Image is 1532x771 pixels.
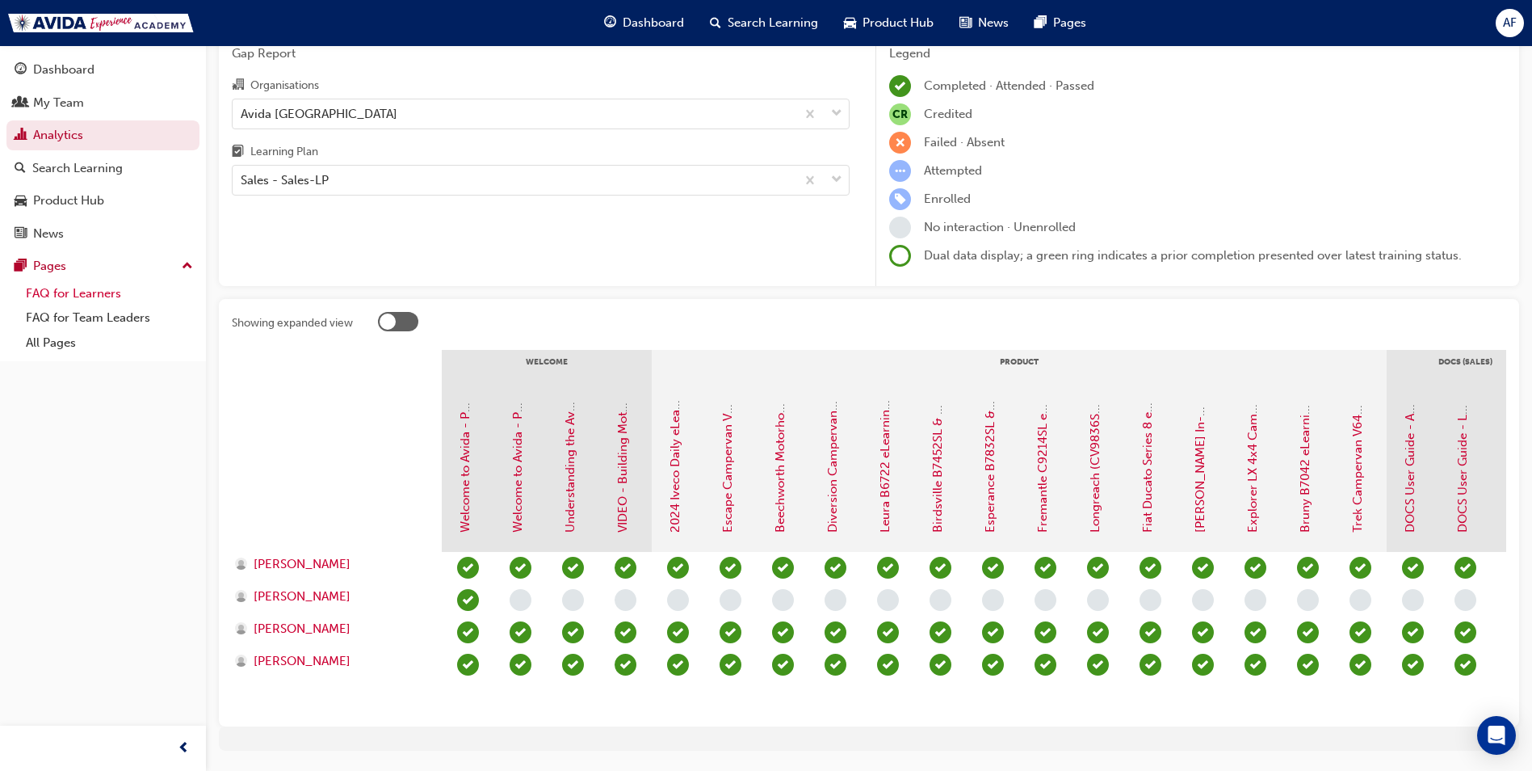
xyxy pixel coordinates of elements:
span: learningRecordVerb_PASS-icon [720,621,741,643]
span: learningRecordVerb_PASS-icon [562,621,584,643]
img: Trak [8,14,194,32]
span: learningRecordVerb_PASS-icon [1297,654,1319,676]
span: Enrolled [924,192,971,206]
span: learningRecordVerb_NONE-icon [562,589,584,611]
span: learningRecordVerb_PASS-icon [1349,654,1371,676]
span: learningRecordVerb_PASS-icon [982,621,1004,643]
a: Fiat Ducato Series 8 eLearning Module [1140,318,1155,533]
a: My Team [6,88,199,118]
span: [PERSON_NAME] [254,555,350,574]
div: Open Intercom Messenger [1477,716,1516,755]
a: pages-iconPages [1022,6,1099,40]
div: Product [652,350,1387,390]
button: Pages [6,251,199,281]
span: No interaction · Unenrolled [924,220,1076,234]
span: learningRecordVerb_COMPLETE-icon [889,75,911,97]
span: guage-icon [15,63,27,78]
a: Leura B6722 eLearning Module [878,357,892,533]
span: learningRecordVerb_PASS-icon [825,621,846,643]
span: learningRecordVerb_PASS-icon [615,654,636,676]
div: Pages [33,257,66,276]
span: learningRecordVerb_PASS-icon [1087,621,1109,643]
span: learningRecordVerb_PASS-icon [1192,557,1214,579]
div: Organisations [250,78,319,94]
a: news-iconNews [946,6,1022,40]
a: [PERSON_NAME] [235,555,426,574]
span: news-icon [959,13,972,33]
span: learningRecordVerb_PASS-icon [877,557,899,579]
div: News [33,225,64,243]
span: learningRecordVerb_FAIL-icon [889,132,911,154]
span: learningRecordVerb_PASS-icon [930,557,951,579]
span: learningRecordVerb_NONE-icon [667,589,689,611]
span: learningRecordVerb_PASS-icon [720,654,741,676]
span: learningRecordVerb_PASS-icon [1297,621,1319,643]
span: learningRecordVerb_NONE-icon [1297,589,1319,611]
span: learningRecordVerb_NONE-icon [930,589,951,611]
span: chart-icon [15,128,27,143]
span: learningRecordVerb_PASS-icon [510,654,531,676]
span: learningRecordVerb_PASS-icon [982,654,1004,676]
a: Longreach (CV9836SL) - eLearning Module [1088,290,1102,533]
span: learningRecordVerb_PASS-icon [1244,557,1266,579]
a: All Pages [19,331,199,356]
span: Pages [1053,14,1086,32]
span: Attempted [924,163,982,178]
div: Product Hub [33,192,104,210]
span: learningRecordVerb_PASS-icon [1035,557,1056,579]
a: car-iconProduct Hub [831,6,946,40]
a: 2024 Iveco Daily eLearning Module [668,335,682,533]
div: My Team [33,94,84,112]
div: Showing expanded view [232,315,353,331]
span: people-icon [15,96,27,111]
span: learningRecordVerb_COMPLETE-icon [1402,654,1424,676]
span: learningRecordVerb_PASS-icon [1087,557,1109,579]
span: learningRecordVerb_PASS-icon [930,654,951,676]
span: learningRecordVerb_NONE-icon [1349,589,1371,611]
a: [PERSON_NAME] [235,652,426,671]
span: prev-icon [178,739,190,759]
span: learningRecordVerb_NONE-icon [1454,589,1476,611]
span: Completed · Attended · Passed [924,78,1094,93]
span: learningRecordVerb_PASS-icon [1192,621,1214,643]
span: learningRecordVerb_PASS-icon [1349,557,1371,579]
span: learningRecordVerb_PASS-icon [825,557,846,579]
span: [PERSON_NAME] [254,588,350,606]
span: Dashboard [623,14,684,32]
span: Credited [924,107,972,121]
span: learningRecordVerb_PASS-icon [615,621,636,643]
a: Dashboard [6,55,199,85]
span: learningRecordVerb_NONE-icon [825,589,846,611]
span: Gap Report [232,44,850,63]
span: learningRecordVerb_PASS-icon [1035,621,1056,643]
span: Failed · Absent [924,135,1005,150]
span: learningRecordVerb_NONE-icon [615,589,636,611]
span: learningRecordVerb_NONE-icon [877,589,899,611]
span: learningRecordVerb_PASS-icon [457,621,479,643]
span: learningRecordVerb_PASS-icon [457,654,479,676]
a: Understanding the Avida Experience Hub [563,302,577,533]
div: Avida [GEOGRAPHIC_DATA] [241,104,397,123]
span: learningRecordVerb_COMPLETE-icon [1454,557,1476,579]
span: learningRecordVerb_COMPLETE-icon [1454,654,1476,676]
span: learningRecordVerb_PASS-icon [877,654,899,676]
a: [PERSON_NAME] [235,588,426,606]
button: AF [1496,9,1524,37]
a: News [6,219,199,249]
span: learningplan-icon [232,145,244,160]
span: learningRecordVerb_PASS-icon [562,557,584,579]
span: [PERSON_NAME] [254,652,350,671]
span: Dual data display; a green ring indicates a prior completion presented over latest training status. [924,248,1462,263]
span: learningRecordVerb_PASS-icon [772,557,794,579]
span: learningRecordVerb_PASS-icon [667,557,689,579]
span: car-icon [15,194,27,209]
span: null-icon [889,103,911,125]
span: learningRecordVerb_PASS-icon [457,589,479,611]
span: pages-icon [1035,13,1047,33]
a: Welcome to Avida - Part 1: Our Brand & History [458,268,472,533]
span: learningRecordVerb_COMPLETE-icon [1402,557,1424,579]
span: Product Hub [863,14,934,32]
span: learningRecordVerb_PASS-icon [1140,621,1161,643]
span: learningRecordVerb_PASS-icon [1035,654,1056,676]
span: up-icon [182,256,193,277]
